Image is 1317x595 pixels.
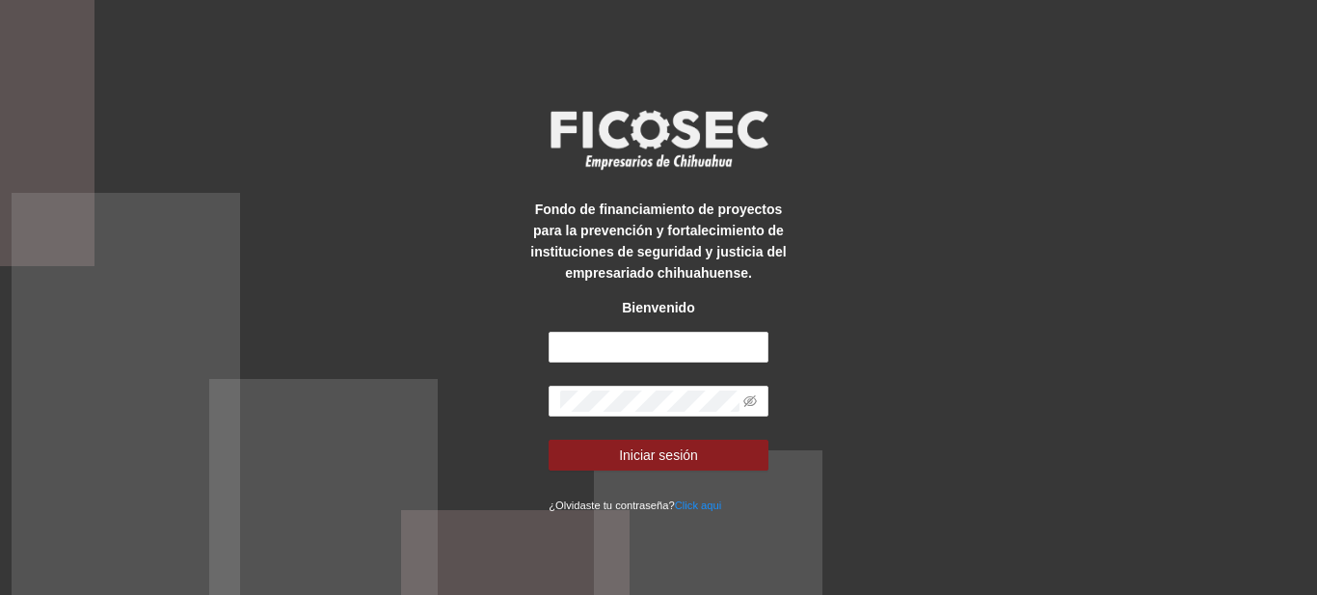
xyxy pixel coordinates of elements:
[743,394,757,408] span: eye-invisible
[549,500,721,511] small: ¿Olvidaste tu contraseña?
[675,500,722,511] a: Click aqui
[619,445,698,466] span: Iniciar sesión
[622,300,694,315] strong: Bienvenido
[549,440,768,471] button: Iniciar sesión
[538,104,779,176] img: logo
[530,202,786,281] strong: Fondo de financiamiento de proyectos para la prevención y fortalecimiento de instituciones de seg...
